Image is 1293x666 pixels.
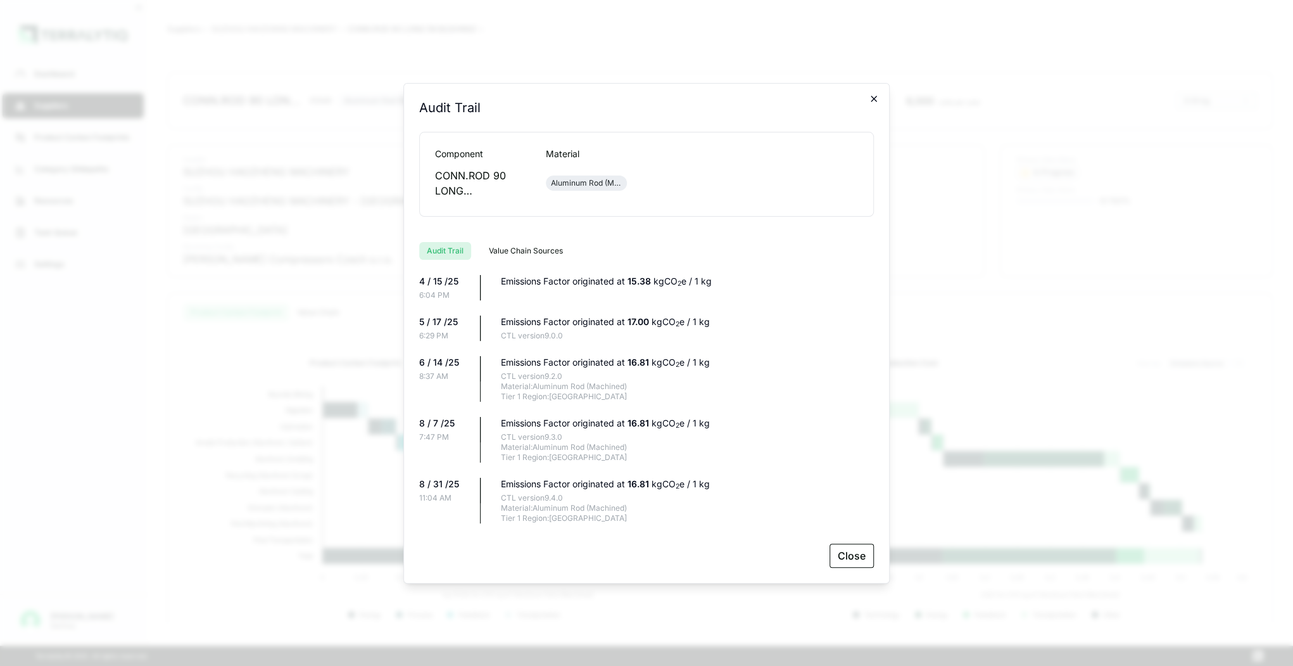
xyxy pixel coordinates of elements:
div: 5 / 17 /25 [419,316,470,328]
button: Audit Trail [419,242,471,260]
span: 17.00 [628,316,652,327]
div: Emissions Factor originated at kgCO e / 1 kg [501,275,874,288]
button: Value Chain Sources [481,242,571,260]
div: Material: Aluminum Rod (Machined) [501,442,874,452]
div: RFI tabs [419,232,874,260]
div: CTL version 9.3.0 [501,432,874,442]
h2: Audit Trail [419,99,481,117]
sub: 2 [676,482,679,490]
div: Material [546,148,636,160]
div: 6 / 14 /25 [419,356,470,369]
div: Tier 1 Region: [GEOGRAPHIC_DATA] [501,513,874,523]
div: 6:04 PM [419,290,470,300]
div: 6:29 PM [419,331,470,341]
div: 8 / 7 /25 [419,417,470,430]
div: CTL version 9.0.0 [501,331,874,341]
span: 16.81 [628,418,652,428]
button: Close [829,544,874,568]
div: Tier 1 Region: [GEOGRAPHIC_DATA] [501,392,874,402]
div: Emissions Factor originated at kgCO e / 1 kg [501,316,874,328]
div: Emissions Factor originated at kgCO e / 1 kg [501,356,874,369]
div: Material: Aluminum Rod (Machined) [501,381,874,392]
div: 4 / 15 /25 [419,275,470,288]
div: Emissions Factor originated at kgCO e / 1 kg [501,478,874,490]
div: Tier 1 Region: [GEOGRAPHIC_DATA] [501,452,874,463]
div: 7:47 PM [419,432,470,442]
div: Material: Aluminum Rod (Machined) [501,503,874,513]
div: CONN.ROD 90 LONG (W.BUSHING) [435,168,526,198]
span: 16.81 [628,478,652,489]
sub: 2 [676,421,679,430]
span: 15.38 [628,276,653,286]
div: Emissions Factor originated at kgCO e / 1 kg [501,417,874,430]
span: 16.81 [628,357,652,368]
div: Component [435,148,526,160]
sub: 2 [676,361,679,369]
div: 11:04 AM [419,493,470,503]
div: CTL version 9.2.0 [501,371,874,381]
sub: 2 [676,320,679,328]
div: 8 / 31 /25 [419,478,470,490]
div: CTL version 9.4.0 [501,493,874,503]
div: 8:37 AM [419,371,470,381]
div: Aluminum Rod (Machined) [551,178,622,188]
sub: 2 [678,279,681,288]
